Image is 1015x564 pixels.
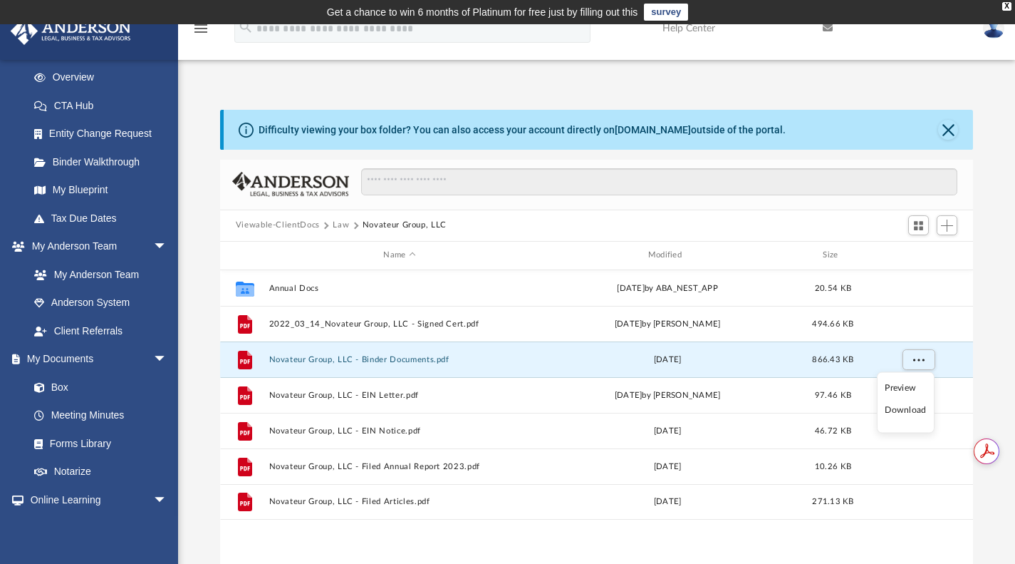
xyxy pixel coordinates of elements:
[902,349,935,370] button: More options
[804,249,861,262] div: Size
[333,219,349,232] button: Law
[269,461,530,471] button: Novateur Group, LLC - Filed Annual Report 2023.pdf
[20,458,182,486] a: Notarize
[269,390,530,399] button: Novateur Group, LLC - EIN Letter.pdf
[153,232,182,262] span: arrow_drop_down
[815,391,851,399] span: 97.46 KB
[20,120,189,148] a: Entity Change Request
[227,249,262,262] div: id
[812,319,853,327] span: 494.66 KB
[536,249,798,262] div: Modified
[153,486,182,515] span: arrow_drop_down
[20,401,182,430] a: Meeting Minutes
[885,380,926,395] li: Preview
[868,249,967,262] div: id
[20,289,182,317] a: Anderson System
[908,215,930,235] button: Switch to Grid View
[327,4,638,21] div: Get a chance to win 6 months of Platinum for free just by filling out this
[536,353,798,366] div: [DATE]
[20,91,189,120] a: CTA Hub
[269,497,530,506] button: Novateur Group, LLC - Filed Articles.pdf
[236,219,320,232] button: Viewable-ClientDocs
[815,462,851,470] span: 10.26 KB
[20,260,175,289] a: My Anderson Team
[615,124,691,135] a: [DOMAIN_NAME]
[6,17,135,45] img: Anderson Advisors Platinum Portal
[20,429,175,458] a: Forms Library
[192,20,209,37] i: menu
[983,18,1004,39] img: User Pic
[20,373,175,401] a: Box
[153,345,182,374] span: arrow_drop_down
[192,27,209,37] a: menu
[644,4,688,21] a: survey
[877,372,935,434] ul: More options
[238,19,254,35] i: search
[10,486,182,514] a: Online Learningarrow_drop_down
[20,204,189,232] a: Tax Due Dates
[20,63,189,92] a: Overview
[812,498,853,506] span: 271.13 KB
[885,403,926,418] li: Download
[10,232,182,261] a: My Anderson Teamarrow_drop_down
[536,282,798,294] div: [DATE] by ABA_NEST_APP
[20,514,182,543] a: Courses
[536,460,798,473] div: [DATE]
[938,120,958,140] button: Close
[815,284,851,292] span: 20.54 KB
[10,345,182,374] a: My Documentsarrow_drop_down
[361,168,957,195] input: Search files and folders
[812,355,853,363] span: 866.43 KB
[269,319,530,328] button: 2022_03_14_Novateur Group, LLC - Signed Cert.pdf
[20,176,182,205] a: My Blueprint
[268,249,530,262] div: Name
[1002,2,1011,11] div: close
[536,424,798,437] div: [DATE]
[269,426,530,435] button: Novateur Group, LLC - EIN Notice.pdf
[269,283,530,292] button: Annual Docs
[20,317,182,345] a: Client Referrals
[536,317,798,330] div: [DATE] by [PERSON_NAME]
[536,496,798,508] div: [DATE]
[20,148,189,176] a: Binder Walkthrough
[815,426,851,434] span: 46.72 KB
[937,215,958,235] button: Add
[259,123,786,138] div: Difficulty viewing your box folder? You can also access your account directly on outside of the p...
[363,219,447,232] button: Novateur Group, LLC
[269,354,530,364] button: Novateur Group, LLC - Binder Documents.pdf
[536,389,798,401] div: [DATE] by [PERSON_NAME]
